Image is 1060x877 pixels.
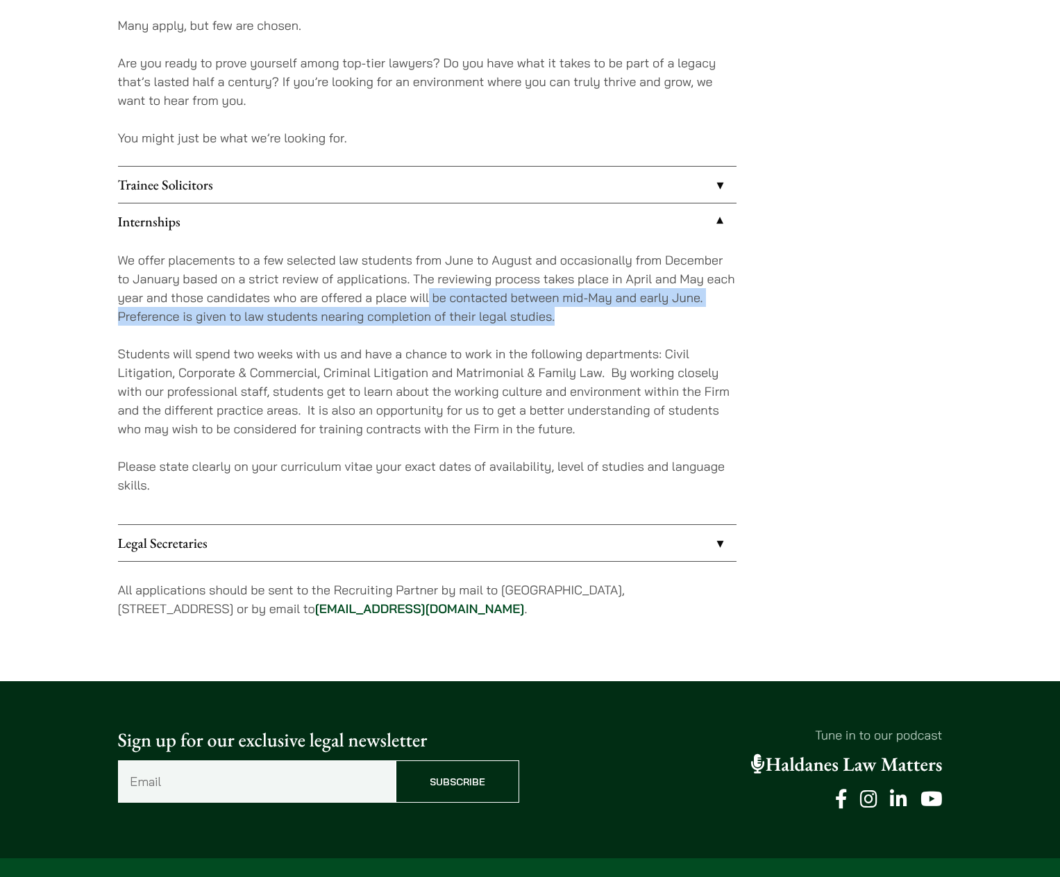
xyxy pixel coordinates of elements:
a: Haldanes Law Matters [751,752,943,777]
p: All applications should be sent to the Recruiting Partner by mail to [GEOGRAPHIC_DATA], [STREET_A... [118,581,737,618]
input: Email [118,760,396,803]
p: Are you ready to prove yourself among top-tier lawyers? Do you have what it takes to be part of a... [118,53,737,110]
a: Internships [118,203,737,240]
p: You might just be what we’re looking for. [118,128,737,147]
a: Legal Secretaries [118,525,737,561]
div: Internships [118,240,737,524]
p: Many apply, but few are chosen. [118,16,737,35]
p: Tune in to our podcast [541,726,943,744]
p: We offer placements to a few selected law students from June to August and occasionally from Dece... [118,251,737,326]
p: Students will spend two weeks with us and have a chance to work in the following departments: Civ... [118,344,737,438]
p: Sign up for our exclusive legal newsletter [118,726,519,755]
input: Subscribe [396,760,519,803]
p: Please state clearly on your curriculum vitae your exact dates of availability, level of studies ... [118,457,737,494]
a: Trainee Solicitors [118,167,737,203]
a: [EMAIL_ADDRESS][DOMAIN_NAME] [315,601,525,617]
